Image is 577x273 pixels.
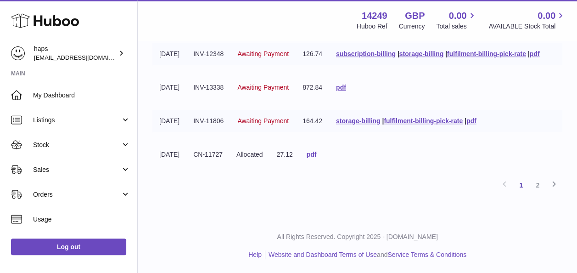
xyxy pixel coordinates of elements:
a: storage-billing [336,117,380,125]
span: | [465,117,466,125]
td: INV-11806 [186,110,230,132]
a: pdf [307,151,317,158]
div: haps [34,45,117,62]
a: Log out [11,239,126,255]
a: subscription-billing [336,50,396,57]
a: 0.00 Total sales [436,10,477,31]
span: Stock [33,141,121,149]
div: Huboo Ref [357,22,387,31]
td: CN-11727 [186,143,230,166]
span: | [382,117,384,125]
span: AVAILABLE Stock Total [488,22,566,31]
span: Allocated [236,151,263,158]
div: Currency [399,22,425,31]
td: 126.74 [296,43,329,65]
span: | [445,50,447,57]
a: Service Terms & Conditions [387,251,466,258]
td: 872.84 [296,76,329,99]
li: and [265,250,466,259]
a: 2 [529,177,546,193]
span: | [528,50,530,57]
td: 164.42 [296,110,329,132]
a: pdf [530,50,540,57]
span: Awaiting Payment [237,117,289,125]
span: My Dashboard [33,91,130,100]
span: | [398,50,399,57]
span: Total sales [436,22,477,31]
strong: 14249 [362,10,387,22]
td: INV-12348 [186,43,230,65]
a: fulfilment-billing-pick-rate [447,50,526,57]
span: Listings [33,116,121,125]
a: Website and Dashboard Terms of Use [269,251,377,258]
a: storage-billing [399,50,443,57]
a: pdf [466,117,476,125]
td: [DATE] [152,43,186,65]
td: [DATE] [152,76,186,99]
strong: GBP [405,10,425,22]
a: fulfilment-billing-pick-rate [384,117,463,125]
span: Awaiting Payment [237,50,289,57]
a: 1 [513,177,529,193]
p: All Rights Reserved. Copyright 2025 - [DOMAIN_NAME] [145,233,570,241]
td: [DATE] [152,143,186,166]
span: Usage [33,215,130,224]
td: [DATE] [152,110,186,132]
a: pdf [336,84,346,91]
td: INV-13338 [186,76,230,99]
a: Help [248,251,262,258]
span: Orders [33,190,121,199]
span: Awaiting Payment [237,84,289,91]
img: internalAdmin-14249@internal.huboo.com [11,46,25,60]
span: 0.00 [538,10,555,22]
span: Sales [33,165,121,174]
td: 27.12 [270,143,300,166]
span: 0.00 [449,10,467,22]
a: 0.00 AVAILABLE Stock Total [488,10,566,31]
span: [EMAIL_ADDRESS][DOMAIN_NAME] [34,54,135,61]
